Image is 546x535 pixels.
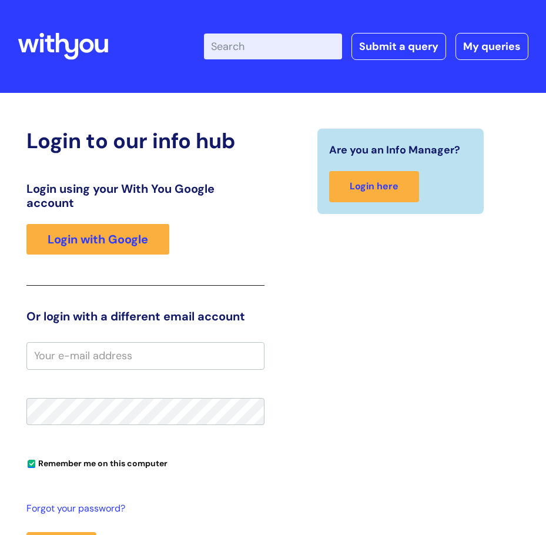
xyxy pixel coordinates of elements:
[351,33,446,60] a: Submit a query
[455,33,528,60] a: My queries
[26,182,264,210] h3: Login using your With You Google account
[204,34,342,59] input: Search
[26,128,264,153] h2: Login to our info hub
[329,141,460,159] span: Are you an Info Manager?
[26,309,264,323] h3: Or login with a different email account
[26,456,168,469] label: Remember me on this computer
[26,224,169,255] a: Login with Google
[26,453,264,472] div: You can uncheck this option if you're logging in from a shared device
[26,342,264,369] input: Your e-mail address
[28,460,35,468] input: Remember me on this computer
[329,171,419,202] a: Login here
[26,500,259,517] a: Forgot your password?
